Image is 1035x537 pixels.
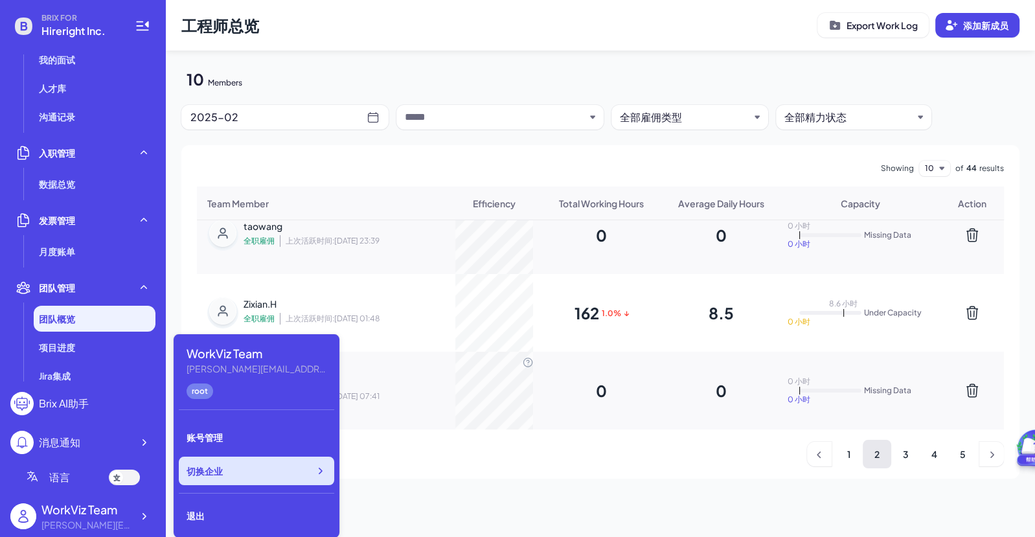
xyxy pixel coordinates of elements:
[39,341,75,354] span: 项目进度
[280,313,380,325] span: 上次活跃时间: [DATE] 01:48
[207,220,238,251] img: default-user-avatar.png
[39,146,75,159] span: 入职管理
[602,308,629,319] div: 1.0 %
[716,225,727,246] div: 0
[39,82,66,95] span: 人才库
[187,345,329,362] div: WorkViz Team
[620,109,749,125] button: 全部雇佣类型
[207,297,238,328] img: default-user-avatar.png
[817,13,929,38] button: Export Work Log
[864,230,922,240] div: Missing Data
[542,197,662,210] li: Total Working Hours
[244,236,275,246] span: 全职雇佣
[948,440,977,468] li: 第 5 页
[39,396,89,411] div: Brix AI助手
[39,53,75,66] span: 我的面试
[39,281,75,294] span: 团队管理
[935,13,1019,38] button: 添加新成员
[863,440,891,468] li: 第 2 页
[881,163,914,174] span: Showing
[41,501,132,518] div: WorkViz Team
[807,442,832,466] li: 上一页
[782,238,816,250] div: 0 小时
[784,109,913,125] button: 全部精力状态
[39,369,71,382] span: Jira集成
[661,197,781,210] li: Average Daily Hours
[207,197,446,210] li: Team Member
[39,435,80,450] div: 消息通知
[782,376,816,387] div: 0 小时
[49,470,70,485] span: 语言
[446,197,542,210] li: Efficiency
[187,464,223,477] span: 切换企业
[280,235,380,247] span: 上次活跃时间: [DATE] 23:39
[864,308,922,318] div: Under Capacity
[208,78,242,88] div: Members
[979,442,1004,466] li: 下一页
[41,13,119,23] span: BRIX FOR
[244,314,275,324] span: 全职雇佣
[940,197,1004,210] li: Action
[955,163,964,174] span: of
[179,423,334,451] div: 账号管理
[39,245,75,258] span: 月度账单
[244,297,412,310] div: Zixian.H
[782,394,816,406] div: 0 小时
[190,108,367,126] div: 2025-02
[709,303,734,323] div: 8.5
[41,23,119,39] span: Hireright Inc.
[574,303,599,323] div: 162
[187,69,204,89] div: 10
[963,19,1008,31] span: 添加新成员
[716,380,727,401] div: 0
[39,177,75,190] span: 数据总览
[39,214,75,227] span: 发票管理
[244,220,412,233] div: taowang
[39,312,75,325] span: 团队概览
[834,440,863,468] li: 第 1 页
[39,110,75,123] span: 沟通记录
[781,197,940,210] li: Capacity
[891,440,920,468] li: 第 3 页
[10,503,36,529] img: user_logo.png
[979,163,1004,174] span: results
[596,225,607,246] div: 0
[925,161,934,176] button: 10
[187,383,213,399] div: root
[624,308,629,318] span: ↓
[179,501,334,530] div: 退出
[966,163,977,174] span: 44
[782,316,816,328] div: 0 小时
[782,220,816,232] div: 0 小时
[826,298,860,310] div: 8.6 小时
[864,385,922,396] div: Missing Data
[847,19,918,32] p: Export Work Log
[920,440,948,468] li: 第 4 页
[41,518,132,532] div: alex@joinbrix.com
[187,362,329,376] div: alex@joinbrix.com
[596,380,607,401] div: 0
